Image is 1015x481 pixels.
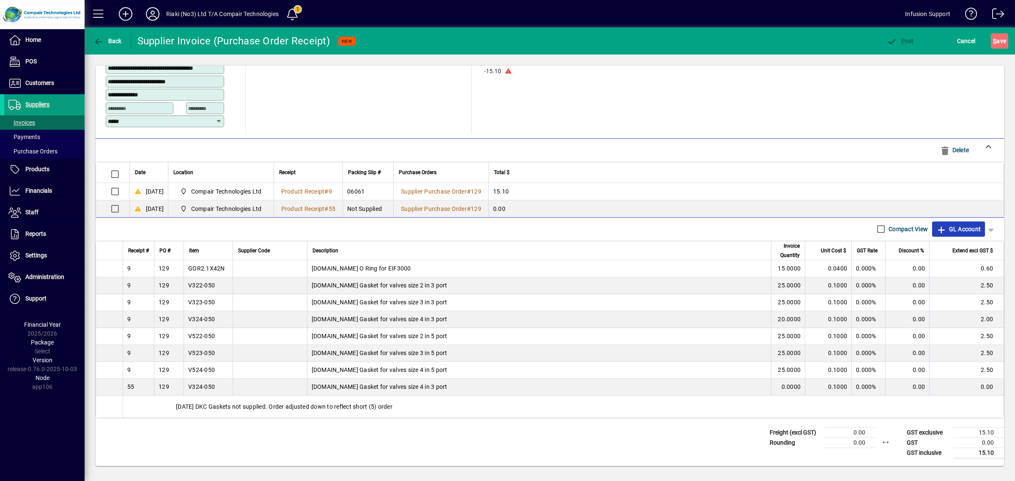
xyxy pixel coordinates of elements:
[123,294,154,311] td: 9
[765,437,825,448] td: Rounding
[932,221,985,237] button: GL Account
[307,328,771,345] td: [DOMAIN_NAME] Gasket for valves size 2 in 5 port
[343,200,393,217] td: Not Supplied
[307,311,771,328] td: [DOMAIN_NAME] Gasket for valves size 4 in 3 port
[4,159,85,180] a: Products
[4,202,85,223] a: Staff
[238,246,270,255] span: Supplier Code
[903,437,953,448] td: GST
[25,166,49,172] span: Products
[188,281,215,290] div: V322-050
[166,7,279,21] div: Riaki (No3) Ltd T/A Compair Technologies
[484,68,501,75] span: -15.10
[805,362,851,379] td: 0.1000
[173,168,193,177] span: Location
[488,183,1004,200] td: 15.10
[929,311,1004,328] td: 2.00
[993,38,996,44] span: S
[471,205,481,212] span: 129
[33,357,52,363] span: Version
[177,204,265,214] span: Compair Technologies Ltd
[957,34,976,48] span: Cancel
[25,58,37,65] span: POS
[154,379,184,396] td: 129
[25,230,46,237] span: Reports
[25,209,38,216] span: Staff
[959,2,977,29] a: Knowledge Base
[24,321,61,328] span: Financial Year
[307,345,771,362] td: [DOMAIN_NAME] Gasket for valves size 3 in 5 port
[851,345,885,362] td: 0.000%
[771,277,805,294] td: 25.0000
[903,448,953,458] td: GST inclusive
[986,2,1004,29] a: Logout
[146,187,164,196] span: [DATE]
[25,101,49,108] span: Suppliers
[398,187,484,196] a: Supplier Purchase Order#129
[884,33,916,49] button: Post
[929,260,1004,277] td: 0.60
[4,73,85,94] a: Customers
[899,246,924,255] span: Discount %
[929,362,1004,379] td: 2.50
[329,188,332,195] span: 9
[488,200,1004,217] td: 0.00
[776,241,800,260] span: Invoice Quantity
[886,38,914,44] span: ost
[154,311,184,328] td: 129
[805,345,851,362] td: 0.1000
[4,115,85,130] a: Invoices
[885,362,929,379] td: 0.00
[771,379,805,396] td: 0.0000
[8,148,58,155] span: Purchase Orders
[851,294,885,311] td: 0.000%
[851,362,885,379] td: 0.000%
[851,311,885,328] td: 0.000%
[4,30,85,51] a: Home
[936,142,972,158] button: Delete
[4,51,85,72] a: POS
[771,328,805,345] td: 25.0000
[885,311,929,328] td: 0.00
[25,295,47,302] span: Support
[955,33,978,49] button: Cancel
[940,143,969,157] span: Delete
[805,294,851,311] td: 0.1000
[4,224,85,245] a: Reports
[123,379,154,396] td: 55
[401,188,467,195] span: Supplier Purchase Order
[953,427,1004,437] td: 15.10
[952,246,993,255] span: Extend excl GST $
[135,168,145,177] span: Date
[191,187,262,196] span: Compair Technologies Ltd
[771,260,805,277] td: 15.0000
[953,448,1004,458] td: 15.10
[771,294,805,311] td: 25.0000
[936,222,981,236] span: GL Account
[25,273,64,280] span: Administration
[123,345,154,362] td: 9
[936,142,977,158] app-page-header-button: Delete selection
[8,134,40,140] span: Payments
[139,6,166,22] button: Profile
[85,33,131,49] app-page-header-button: Back
[154,345,184,362] td: 129
[8,119,35,126] span: Invoices
[329,205,336,212] span: 55
[4,245,85,266] a: Settings
[771,345,805,362] td: 25.0000
[188,366,215,374] div: V524-050
[805,260,851,277] td: 0.0400
[851,379,885,396] td: 0.000%
[805,328,851,345] td: 0.1000
[278,204,339,213] a: Product Receipt#55
[805,277,851,294] td: 0.1000
[887,225,928,233] label: Compact View
[342,38,352,44] span: NEW
[929,328,1004,345] td: 2.50
[123,260,154,277] td: 9
[188,349,215,357] div: V523-050
[765,427,825,437] td: Freight (excl GST)
[348,168,388,177] div: Packing Slip #
[188,383,215,391] div: V324-050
